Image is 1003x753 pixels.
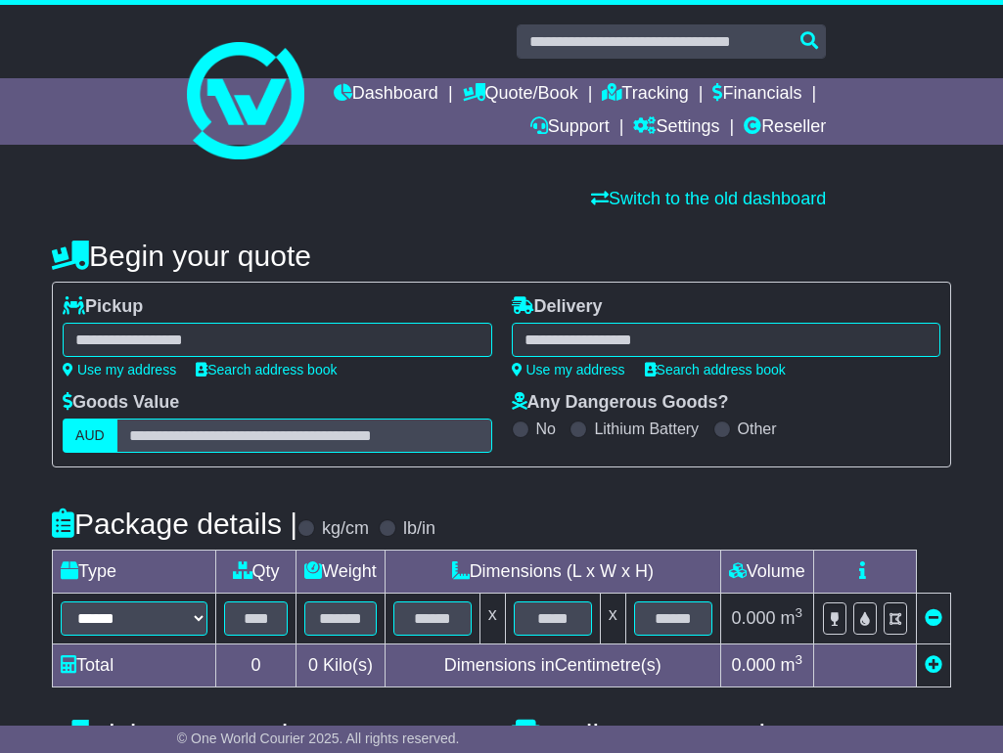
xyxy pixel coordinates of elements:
[512,719,951,751] h4: Delivery Instructions
[463,78,578,111] a: Quote/Book
[479,594,505,644] td: x
[796,652,803,667] sup: 3
[216,644,296,687] td: 0
[308,655,318,675] span: 0
[600,594,625,644] td: x
[334,78,438,111] a: Dashboard
[177,731,460,746] span: © One World Courier 2025. All rights reserved.
[322,518,369,540] label: kg/cm
[732,608,776,628] span: 0.000
[63,296,143,318] label: Pickup
[530,111,610,145] a: Support
[196,362,337,377] a: Search address book
[63,362,176,377] a: Use my address
[53,644,216,687] td: Total
[781,608,803,628] span: m
[591,189,826,208] a: Switch to the old dashboard
[296,551,386,594] td: Weight
[925,608,942,628] a: Remove this item
[385,644,720,687] td: Dimensions in Centimetre(s)
[602,78,688,111] a: Tracking
[781,655,803,675] span: m
[796,605,803,620] sup: 3
[536,420,556,438] label: No
[63,392,179,414] label: Goods Value
[63,419,117,453] label: AUD
[53,551,216,594] td: Type
[403,518,435,540] label: lb/in
[594,420,699,438] label: Lithium Battery
[512,296,603,318] label: Delivery
[645,362,786,377] a: Search address book
[296,644,386,687] td: Kilo(s)
[732,655,776,675] span: 0.000
[52,719,491,751] h4: Pickup Instructions
[633,111,719,145] a: Settings
[720,551,813,594] td: Volume
[512,362,625,377] a: Use my address
[712,78,801,111] a: Financials
[385,551,720,594] td: Dimensions (L x W x H)
[512,392,729,414] label: Any Dangerous Goods?
[738,420,777,438] label: Other
[52,240,951,272] h4: Begin your quote
[216,551,296,594] td: Qty
[744,111,826,145] a: Reseller
[925,655,942,675] a: Add new item
[52,508,297,540] h4: Package details |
